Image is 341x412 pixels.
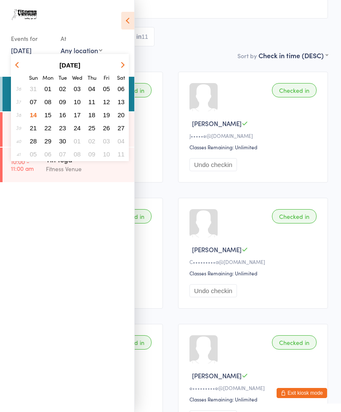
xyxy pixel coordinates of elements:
span: 07 [59,151,66,158]
span: 11 [117,151,125,158]
div: Events for [11,32,52,46]
button: 18 [85,109,99,121]
button: 07 [56,148,69,160]
button: 03 [71,83,84,94]
span: 31 [30,85,37,92]
div: e•••••••••e@[DOMAIN_NAME] [189,384,319,391]
span: 16 [59,111,66,118]
span: 10 [74,98,81,105]
button: 19 [100,109,113,121]
span: 17 [74,111,81,118]
span: 03 [74,85,81,92]
button: 08 [42,96,55,108]
button: 22 [42,122,55,134]
em: 36 [16,85,21,92]
small: Wednesday [72,74,83,81]
button: 09 [56,96,69,108]
span: 19 [103,111,110,118]
em: 38 [16,111,21,118]
button: Undo checkin [189,284,237,297]
button: 02 [56,83,69,94]
span: [PERSON_NAME] [192,245,242,254]
button: 04 [85,83,99,94]
button: 25 [85,122,99,134]
span: 25 [88,124,96,132]
button: Exit kiosk mode [277,388,327,398]
span: 23 [59,124,66,132]
button: 14 [27,109,40,121]
span: 28 [30,137,37,145]
span: [PERSON_NAME] [192,119,242,128]
div: Checked in [272,335,317,350]
span: 02 [88,137,96,145]
small: Monday [43,74,53,81]
button: 27 [115,122,128,134]
button: Undo checkin [189,158,237,171]
button: 20 [115,109,128,121]
span: 21 [30,124,37,132]
small: Friday [104,74,109,81]
span: 13 [117,98,125,105]
span: 04 [117,137,125,145]
button: 07 [27,96,40,108]
span: 04 [88,85,96,92]
label: Sort by [237,51,257,60]
small: Sunday [29,74,38,81]
span: 09 [59,98,66,105]
em: 39 [16,124,21,131]
span: [PERSON_NAME] [192,371,242,380]
a: 10:00 -11:00 amYin YogaFitness Venue [3,148,134,182]
div: C•••••••••a@[DOMAIN_NAME] [189,258,319,265]
a: [DATE] [11,46,32,55]
button: 17 [71,109,84,121]
span: 22 [45,124,52,132]
span: 01 [74,137,81,145]
a: 9:00 -10:00 amBody BalanceFitness Venue [3,112,134,147]
div: Classes Remaining: Unlimited [189,143,319,151]
button: 05 [27,148,40,160]
strong: [DATE] [59,62,80,69]
button: 05 [100,83,113,94]
div: At [61,32,102,46]
small: Tuesday [59,74,67,81]
span: 11 [88,98,96,105]
span: 15 [45,111,52,118]
span: 08 [74,151,81,158]
div: Checked in [272,209,317,224]
span: 24 [74,124,81,132]
button: 30 [56,135,69,147]
span: 27 [117,124,125,132]
button: 24 [71,122,84,134]
div: Checked in [272,83,317,97]
small: Saturday [117,74,125,81]
button: 28 [27,135,40,147]
div: Classes Remaining: Unlimited [189,396,319,403]
div: J•••••e@[DOMAIN_NAME] [189,132,319,139]
button: 01 [42,83,55,94]
small: Thursday [88,74,96,81]
span: 01 [45,85,52,92]
span: 14 [30,111,37,118]
button: 26 [100,122,113,134]
button: 31 [27,83,40,94]
span: 29 [45,137,52,145]
time: 10:00 - 11:00 am [11,158,34,172]
span: 18 [88,111,96,118]
button: 02 [85,135,99,147]
button: 16 [56,109,69,121]
span: 26 [103,124,110,132]
button: 09 [85,148,99,160]
button: 29 [42,135,55,147]
span: 12 [103,98,110,105]
div: Any location [61,46,102,55]
button: 13 [115,96,128,108]
span: 06 [117,85,125,92]
button: 21 [27,122,40,134]
span: 30 [59,137,66,145]
button: 15 [42,109,55,121]
img: Fitness Venue Whitsunday [8,6,40,23]
span: 02 [59,85,66,92]
button: 04 [115,135,128,147]
button: 12 [100,96,113,108]
div: Classes Remaining: Unlimited [189,269,319,277]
